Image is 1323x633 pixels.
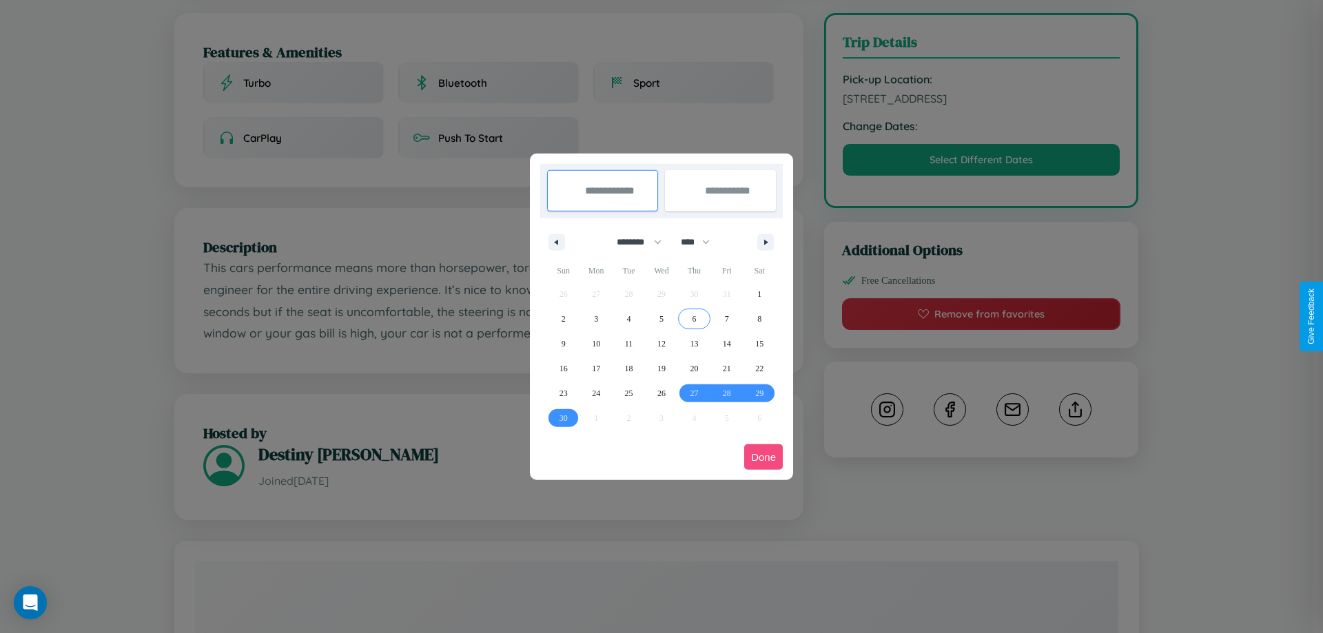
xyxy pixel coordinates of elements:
button: 24 [580,381,612,406]
button: 3 [580,307,612,331]
div: Give Feedback [1306,289,1316,344]
span: 3 [594,307,598,331]
button: 15 [743,331,776,356]
span: 26 [657,381,666,406]
span: 12 [657,331,666,356]
button: 10 [580,331,612,356]
span: Thu [678,260,710,282]
span: 18 [625,356,633,381]
span: 6 [692,307,696,331]
span: Sat [743,260,776,282]
span: 11 [625,331,633,356]
button: 16 [547,356,580,381]
span: Fri [710,260,743,282]
span: 13 [690,331,698,356]
div: Open Intercom Messenger [14,586,47,619]
span: 4 [627,307,631,331]
span: Tue [613,260,645,282]
button: 8 [743,307,776,331]
button: 11 [613,331,645,356]
button: 12 [645,331,677,356]
button: 6 [678,307,710,331]
button: 25 [613,381,645,406]
span: 10 [592,331,600,356]
button: 13 [678,331,710,356]
button: 14 [710,331,743,356]
span: 2 [562,307,566,331]
span: 15 [755,331,763,356]
button: 18 [613,356,645,381]
span: 19 [657,356,666,381]
button: 2 [547,307,580,331]
span: 20 [690,356,698,381]
button: 30 [547,406,580,430]
span: 14 [723,331,731,356]
button: 23 [547,381,580,406]
button: 1 [743,282,776,307]
span: 30 [560,406,568,430]
button: 9 [547,331,580,356]
span: 7 [725,307,729,331]
button: 20 [678,356,710,381]
span: 25 [625,381,633,406]
span: 28 [723,381,731,406]
span: Mon [580,260,612,282]
button: 7 [710,307,743,331]
span: 27 [690,381,698,406]
span: 5 [659,307,664,331]
span: 24 [592,381,600,406]
button: 17 [580,356,612,381]
span: 22 [755,356,763,381]
span: Wed [645,260,677,282]
span: 17 [592,356,600,381]
span: 29 [755,381,763,406]
button: 28 [710,381,743,406]
button: 4 [613,307,645,331]
button: 21 [710,356,743,381]
span: 21 [723,356,731,381]
button: 22 [743,356,776,381]
button: Done [744,444,783,470]
button: 29 [743,381,776,406]
span: 1 [757,282,761,307]
span: 23 [560,381,568,406]
button: 5 [645,307,677,331]
span: 16 [560,356,568,381]
span: 9 [562,331,566,356]
button: 27 [678,381,710,406]
button: 26 [645,381,677,406]
button: 19 [645,356,677,381]
span: Sun [547,260,580,282]
span: 8 [757,307,761,331]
